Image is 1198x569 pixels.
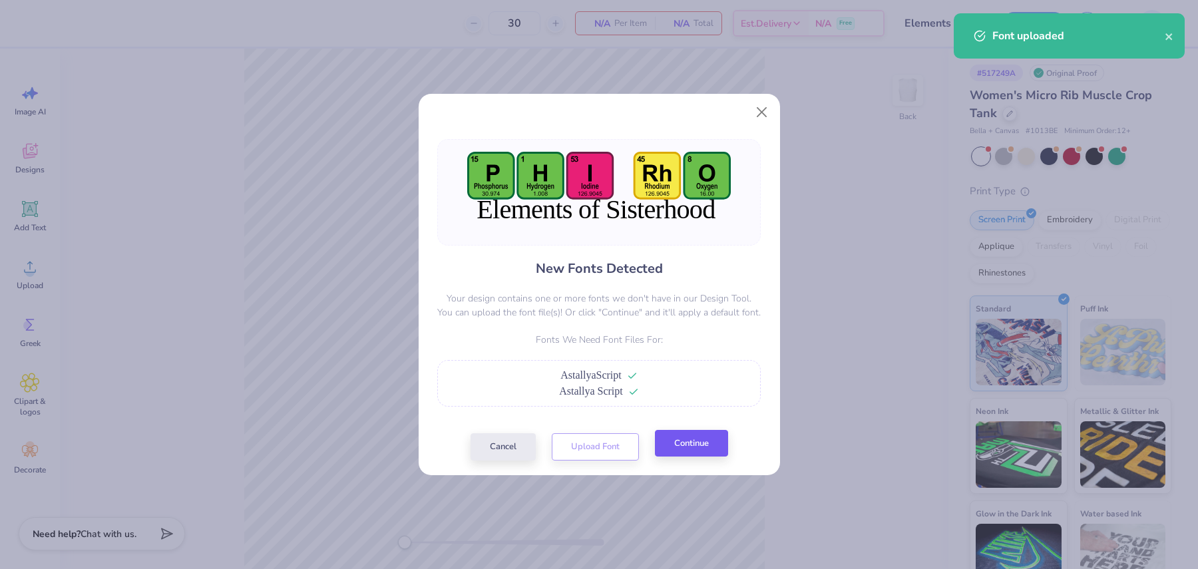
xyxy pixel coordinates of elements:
[560,369,622,381] span: AstallyaScript
[437,333,761,347] p: Fonts We Need Font Files For:
[1165,28,1174,44] button: close
[559,385,623,397] span: Astallya Script
[749,100,774,125] button: Close
[536,259,663,278] h4: New Fonts Detected
[437,291,761,319] p: Your design contains one or more fonts we don't have in our Design Tool. You can upload the font ...
[655,430,728,457] button: Continue
[471,433,536,461] button: Cancel
[992,28,1165,44] div: Font uploaded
